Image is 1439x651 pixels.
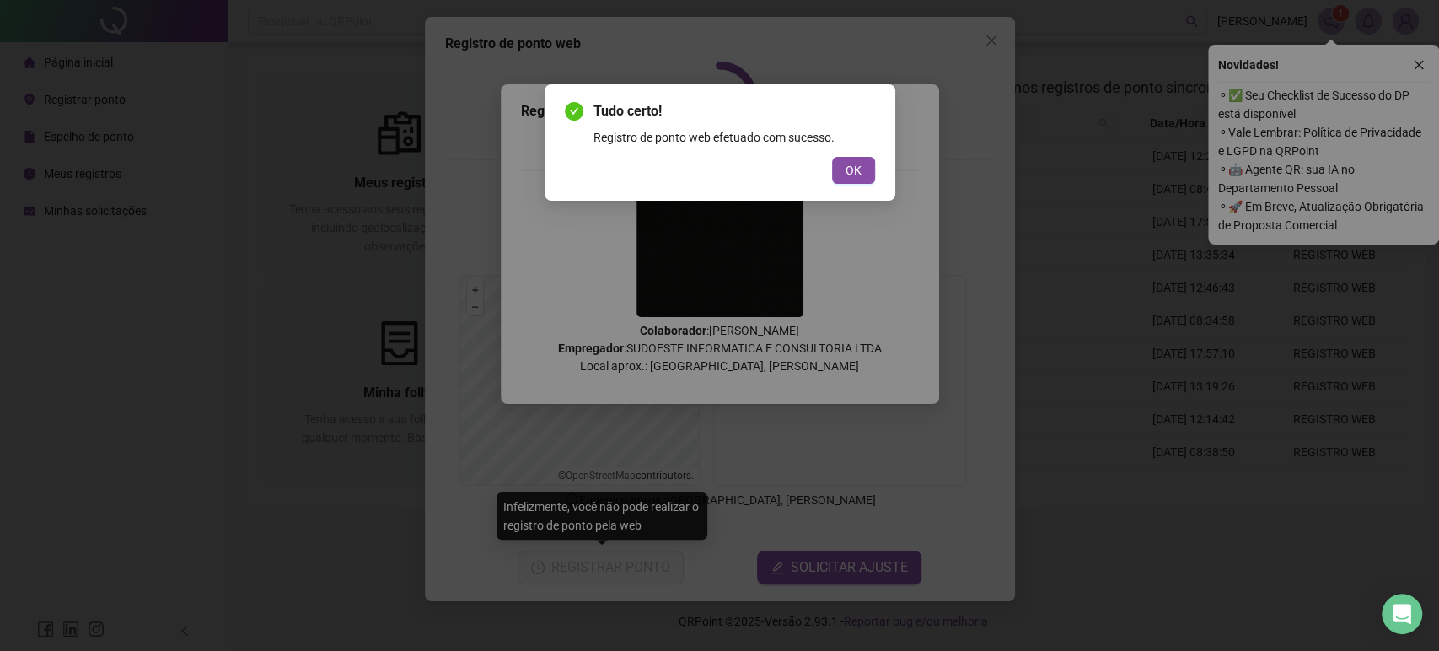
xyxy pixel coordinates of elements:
[846,161,862,180] span: OK
[565,102,583,121] span: check-circle
[1382,594,1422,634] div: Open Intercom Messenger
[832,157,875,184] button: OK
[593,128,875,147] div: Registro de ponto web efetuado com sucesso.
[593,101,875,121] span: Tudo certo!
